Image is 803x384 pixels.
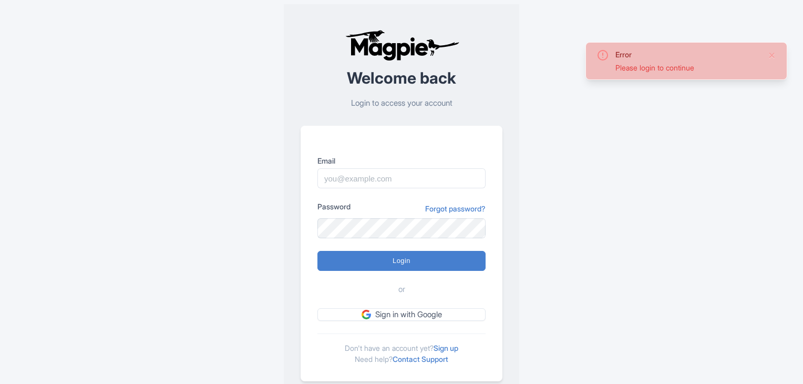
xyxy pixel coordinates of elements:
a: Forgot password? [425,203,486,214]
a: Sign up [434,343,458,352]
div: Please login to continue [615,62,759,73]
div: Error [615,49,759,60]
h2: Welcome back [301,69,502,87]
img: logo-ab69f6fb50320c5b225c76a69d11143b.png [343,29,461,61]
a: Contact Support [393,355,448,363]
a: Sign in with Google [317,308,486,321]
span: or [398,284,405,296]
input: Login [317,251,486,271]
p: Login to access your account [301,97,502,109]
input: you@example.com [317,168,486,188]
label: Email [317,155,486,166]
label: Password [317,201,351,212]
button: Close [768,49,776,62]
div: Don't have an account yet? Need help? [317,334,486,365]
img: google.svg [362,310,371,319]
